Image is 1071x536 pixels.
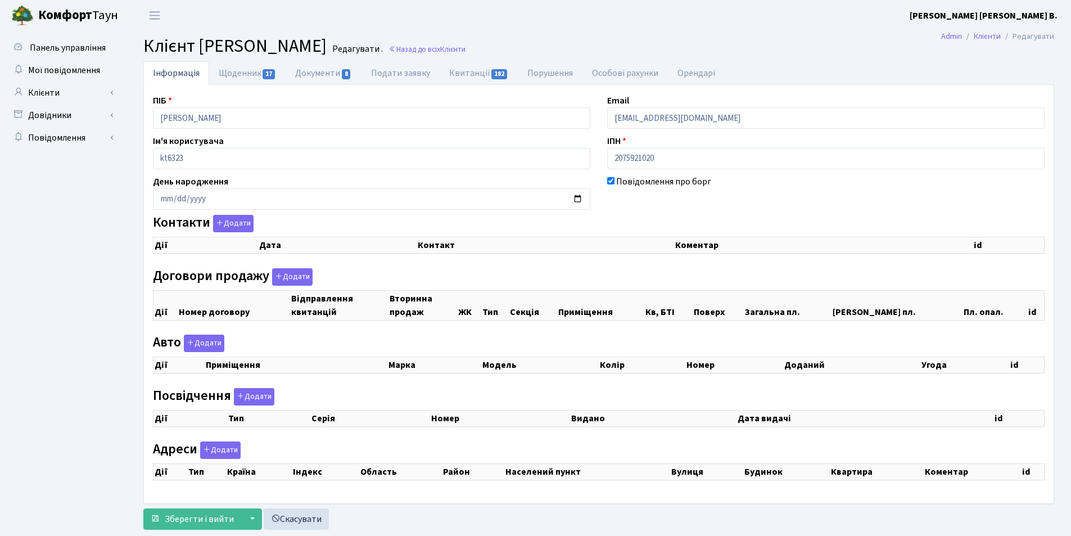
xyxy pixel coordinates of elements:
[481,357,599,373] th: Модель
[226,463,292,480] th: Країна
[258,237,417,254] th: Дата
[6,127,118,149] a: Повідомлення
[153,134,224,148] label: Ім'я користувача
[187,463,225,480] th: Тип
[264,508,329,530] a: Скасувати
[153,463,188,480] th: Дії
[143,508,241,530] button: Зберегти і вийти
[342,69,351,79] span: 8
[1001,30,1054,43] li: Редагувати
[924,463,1021,480] th: Коментар
[153,215,254,232] label: Контакти
[993,410,1044,426] th: id
[292,463,359,480] th: Індекс
[417,237,674,254] th: Контакт
[1027,290,1044,320] th: id
[181,333,224,353] a: Додати
[153,442,241,459] label: Адреси
[38,6,92,24] b: Комфорт
[388,44,466,55] a: Назад до всіхКлієнти
[200,442,241,459] button: Адреси
[607,134,626,148] label: ІПН
[570,410,736,426] th: Видано
[743,463,830,480] th: Будинок
[491,69,507,79] span: 182
[1021,463,1045,480] th: id
[504,463,670,480] th: Населений пункт
[599,357,685,373] th: Колір
[962,290,1027,320] th: Пл. опал.
[178,290,290,320] th: Номер договору
[481,290,509,320] th: Тип
[6,37,118,59] a: Панель управління
[607,94,629,107] label: Email
[153,357,205,373] th: Дії
[153,410,228,426] th: Дії
[910,9,1058,22] a: [PERSON_NAME] [PERSON_NAME] В.
[830,463,924,480] th: Квартира
[430,410,571,426] th: Номер
[234,388,274,406] button: Посвідчення
[153,388,274,406] label: Посвідчення
[685,357,783,373] th: Номер
[361,61,440,85] a: Подати заявку
[582,61,668,85] a: Особові рахунки
[783,357,920,373] th: Доданий
[693,290,744,320] th: Поверх
[141,6,169,25] button: Переключити навігацію
[442,463,504,480] th: Район
[6,82,118,104] a: Клієнти
[153,94,172,107] label: ПІБ
[644,290,693,320] th: Кв, БТІ
[153,237,259,254] th: Дії
[518,61,582,85] a: Порушення
[973,237,1045,254] th: id
[38,6,118,25] span: Таун
[269,266,313,286] a: Додати
[974,30,1001,42] a: Клієнти
[670,463,743,480] th: Вулиця
[674,237,973,254] th: Коментар
[387,357,481,373] th: Марка
[290,290,388,320] th: Відправлення квитанцій
[924,25,1071,48] nav: breadcrumb
[28,64,100,76] span: Мої повідомлення
[143,61,209,85] a: Інформація
[213,215,254,232] button: Контакти
[197,439,241,459] a: Додати
[153,335,224,352] label: Авто
[941,30,962,42] a: Admin
[6,104,118,127] a: Довідники
[209,61,286,85] a: Щоденник
[557,290,644,320] th: Приміщення
[457,290,481,320] th: ЖК
[143,33,327,59] span: Клієнт [PERSON_NAME]
[910,10,1058,22] b: [PERSON_NAME] [PERSON_NAME] В.
[263,69,275,79] span: 17
[286,61,361,85] a: Документи
[153,268,313,286] label: Договори продажу
[920,357,1009,373] th: Угода
[30,42,106,54] span: Панель управління
[165,513,234,525] span: Зберегти і вийти
[205,357,387,373] th: Приміщення
[832,290,962,320] th: [PERSON_NAME] пл.
[440,61,518,85] a: Квитанції
[668,61,725,85] a: Орендарі
[272,268,313,286] button: Договори продажу
[1009,357,1045,373] th: id
[388,290,458,320] th: Вторинна продаж
[736,410,993,426] th: Дата видачі
[210,213,254,233] a: Додати
[330,44,383,55] small: Редагувати .
[153,290,178,320] th: Дії
[11,4,34,27] img: logo.png
[440,44,466,55] span: Клієнти
[184,335,224,352] button: Авто
[359,463,442,480] th: Область
[6,59,118,82] a: Мої повідомлення
[231,386,274,406] a: Додати
[153,175,228,188] label: День народження
[744,290,832,320] th: Загальна пл.
[310,410,430,426] th: Серія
